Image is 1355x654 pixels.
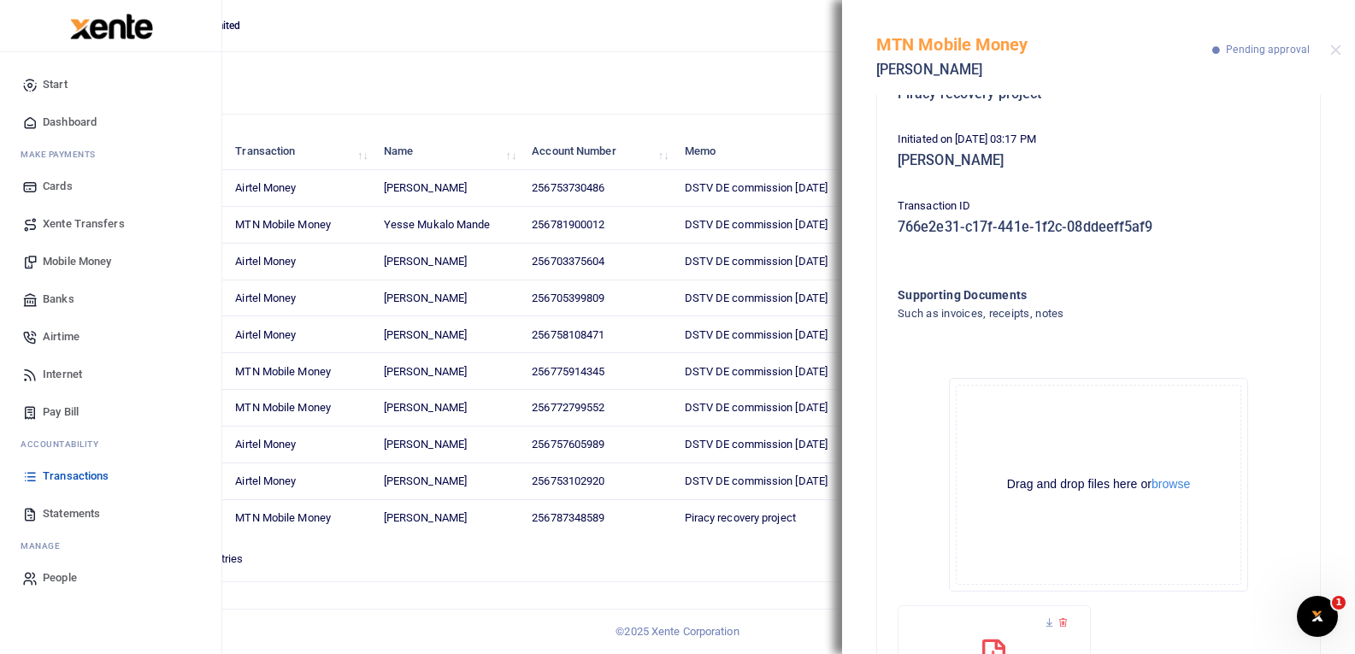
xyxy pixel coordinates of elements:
[235,474,296,487] span: Airtel Money
[235,218,331,231] span: MTN Mobile Money
[532,181,604,194] span: 256753730486
[14,205,208,243] a: Xente Transfers
[675,133,904,170] th: Memo: activate to sort column ascending
[14,559,208,597] a: People
[522,133,675,170] th: Account Number: activate to sort column ascending
[898,131,1299,149] p: Initiated on [DATE] 03:17 PM
[685,181,828,194] span: DSTV DE commission [DATE]
[29,148,96,161] span: ake Payments
[532,511,604,524] span: 256787348589
[235,365,331,378] span: MTN Mobile Money
[532,438,604,451] span: 256757605989
[685,511,796,524] span: Piracy recovery project
[43,215,125,233] span: Xente Transfers
[898,304,1230,323] h4: Such as invoices, receipts, notes
[384,474,467,487] span: [PERSON_NAME]
[14,393,208,431] a: Pay Bill
[235,328,296,341] span: Airtel Money
[43,178,73,195] span: Cards
[43,328,80,345] span: Airtime
[235,181,296,194] span: Airtel Money
[226,133,374,170] th: Transaction: activate to sort column ascending
[384,365,467,378] span: [PERSON_NAME]
[1152,478,1190,490] button: browse
[43,253,111,270] span: Mobile Money
[70,14,153,39] img: logo-large
[685,292,828,304] span: DSTV DE commission [DATE]
[532,474,604,487] span: 256753102920
[1226,44,1310,56] span: Pending approval
[384,255,467,268] span: [PERSON_NAME]
[685,365,828,378] span: DSTV DE commission [DATE]
[29,539,61,552] span: anage
[374,133,522,170] th: Name: activate to sort column ascending
[384,401,467,414] span: [PERSON_NAME]
[235,401,331,414] span: MTN Mobile Money
[949,378,1248,592] div: File Uploader
[1330,44,1341,56] button: Close
[43,366,82,383] span: Internet
[235,438,296,451] span: Airtel Money
[43,291,74,308] span: Banks
[384,218,491,231] span: Yesse Mukalo Mande
[14,356,208,393] a: Internet
[1332,596,1346,610] span: 1
[14,103,208,141] a: Dashboard
[532,292,604,304] span: 256705399809
[14,243,208,280] a: Mobile Money
[685,474,828,487] span: DSTV DE commission [DATE]
[898,152,1299,169] h5: [PERSON_NAME]
[235,511,331,524] span: MTN Mobile Money
[685,255,828,268] span: DSTV DE commission [DATE]
[685,218,828,231] span: DSTV DE commission [DATE]
[43,468,109,485] span: Transactions
[14,495,208,533] a: Statements
[43,569,77,586] span: People
[14,66,208,103] a: Start
[33,438,98,451] span: countability
[14,168,208,205] a: Cards
[384,292,467,304] span: [PERSON_NAME]
[43,404,79,421] span: Pay Bill
[235,255,296,268] span: Airtel Money
[898,197,1299,215] p: Transaction ID
[384,328,467,341] span: [PERSON_NAME]
[68,19,153,32] a: logo-small logo-large logo-large
[898,286,1230,304] h4: Supporting Documents
[685,401,828,414] span: DSTV DE commission [DATE]
[65,53,1341,71] p: Download
[14,318,208,356] a: Airtime
[532,218,604,231] span: 256781900012
[1297,596,1338,637] iframe: Intercom live chat
[957,476,1240,492] div: Drag and drop files here or
[384,181,467,194] span: [PERSON_NAME]
[43,505,100,522] span: Statements
[685,438,828,451] span: DSTV DE commission [DATE]
[14,431,208,457] li: Ac
[685,328,828,341] span: DSTV DE commission [DATE]
[80,541,592,568] div: Showing 11 to 20 of 3,006 entries
[384,511,467,524] span: [PERSON_NAME]
[14,533,208,559] li: M
[43,76,68,93] span: Start
[532,401,604,414] span: 256772799552
[876,62,1212,79] h5: [PERSON_NAME]
[235,292,296,304] span: Airtel Money
[898,219,1299,236] h5: 766e2e31-c17f-441e-1f2c-08ddeeff5af9
[14,141,208,168] li: M
[14,457,208,495] a: Transactions
[384,438,467,451] span: [PERSON_NAME]
[876,34,1212,55] h5: MTN Mobile Money
[532,365,604,378] span: 256775914345
[43,114,97,131] span: Dashboard
[14,280,208,318] a: Banks
[532,328,604,341] span: 256758108471
[532,255,604,268] span: 256703375604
